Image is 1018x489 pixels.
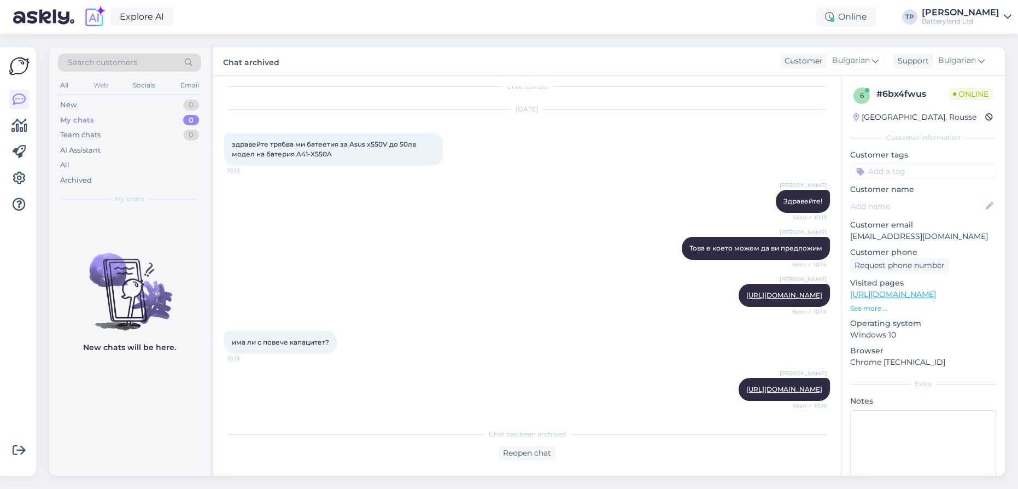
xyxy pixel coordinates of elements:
[83,342,176,353] p: New chats will be here.
[860,91,864,100] span: 6
[850,163,996,179] input: Add a tag
[60,160,69,171] div: All
[922,8,1011,26] a: [PERSON_NAME]Batteryland Ltd
[786,213,827,222] span: Seen ✓ 10:13
[689,244,822,252] span: Това е което можем да ви предложим
[949,88,993,100] span: Online
[783,197,822,205] span: Здравейте!
[853,112,976,123] div: [GEOGRAPHIC_DATA], Rousse
[746,385,822,393] a: [URL][DOMAIN_NAME]
[850,304,996,313] p: See more ...
[183,115,199,126] div: 0
[223,54,279,68] label: Chat archived
[68,57,137,68] span: Search customers
[183,100,199,110] div: 0
[178,78,201,92] div: Email
[816,7,876,27] div: Online
[786,401,827,410] span: Seen ✓ 10:16
[91,78,110,92] div: Web
[83,5,106,28] img: explore-ai
[850,329,996,341] p: Windows 10
[780,181,827,189] span: [PERSON_NAME]
[850,395,996,407] p: Notes
[922,17,999,26] div: Batteryland Ltd
[60,145,101,156] div: AI Assistant
[60,115,94,126] div: My chats
[876,88,949,101] div: # 6bx4fwus
[60,100,77,110] div: New
[902,9,917,25] div: TP
[850,357,996,368] p: Chrome [TECHNICAL_ID]
[938,55,976,67] span: Bulgarian
[227,166,268,174] span: 10:12
[850,247,996,258] p: Customer phone
[850,258,949,273] div: Request phone number
[60,175,92,186] div: Archived
[110,8,173,26] a: Explore AI
[489,429,566,439] span: Chat has been archived
[786,260,827,269] span: Seen ✓ 10:14
[850,345,996,357] p: Browser
[780,275,827,283] span: [PERSON_NAME]
[499,446,555,461] div: Reopen chat
[115,194,144,204] span: My chats
[232,140,418,158] span: здравейте трябва ми батеетия за Asus x550V до 50лв модел на батерия A41-X550A
[780,55,823,67] div: Customer
[60,130,101,141] div: Team chats
[850,133,996,143] div: Customer information
[850,231,996,242] p: [EMAIL_ADDRESS][DOMAIN_NAME]
[9,56,30,77] img: Askly Logo
[227,354,268,363] span: 10:15
[786,307,827,316] span: Seen ✓ 10:14
[850,219,996,231] p: Customer email
[131,78,157,92] div: Socials
[850,379,996,389] div: Extra
[780,369,827,377] span: [PERSON_NAME]
[851,200,984,212] input: Add name
[224,81,830,91] div: Chat started
[850,277,996,289] p: Visited pages
[183,130,199,141] div: 0
[224,104,830,114] div: [DATE]
[850,149,996,161] p: Customer tags
[780,228,827,236] span: [PERSON_NAME]
[832,55,870,67] span: Bulgarian
[746,291,822,299] a: [URL][DOMAIN_NAME]
[893,55,929,67] div: Support
[850,289,936,299] a: [URL][DOMAIN_NAME]
[58,78,71,92] div: All
[232,338,329,346] span: има ли с повече капацитет?
[922,8,999,17] div: [PERSON_NAME]
[850,184,996,195] p: Customer name
[850,318,996,329] p: Operating system
[49,234,210,332] img: No chats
